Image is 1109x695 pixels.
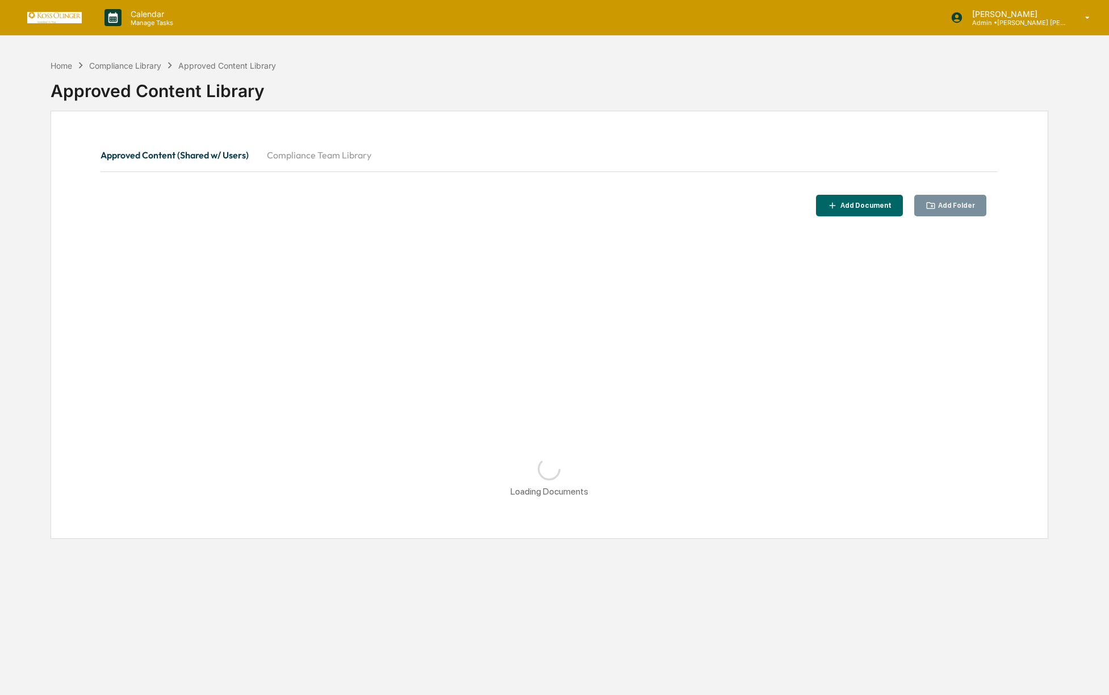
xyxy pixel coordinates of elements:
[89,61,161,70] div: Compliance Library
[963,19,1069,27] p: Admin • [PERSON_NAME] [PERSON_NAME] Consulting, LLC
[963,9,1069,19] p: [PERSON_NAME]
[51,72,1049,101] div: Approved Content Library
[258,141,380,169] button: Compliance Team Library
[122,19,179,27] p: Manage Tasks
[816,195,903,217] button: Add Document
[838,202,892,210] div: Add Document
[914,195,987,217] button: Add Folder
[178,61,276,70] div: Approved Content Library
[122,9,179,19] p: Calendar
[101,141,998,169] div: secondary tabs example
[510,486,588,497] div: Loading Documents
[101,141,258,169] button: Approved Content (Shared w/ Users)
[51,61,72,70] div: Home
[936,202,975,210] div: Add Folder
[27,12,82,23] img: logo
